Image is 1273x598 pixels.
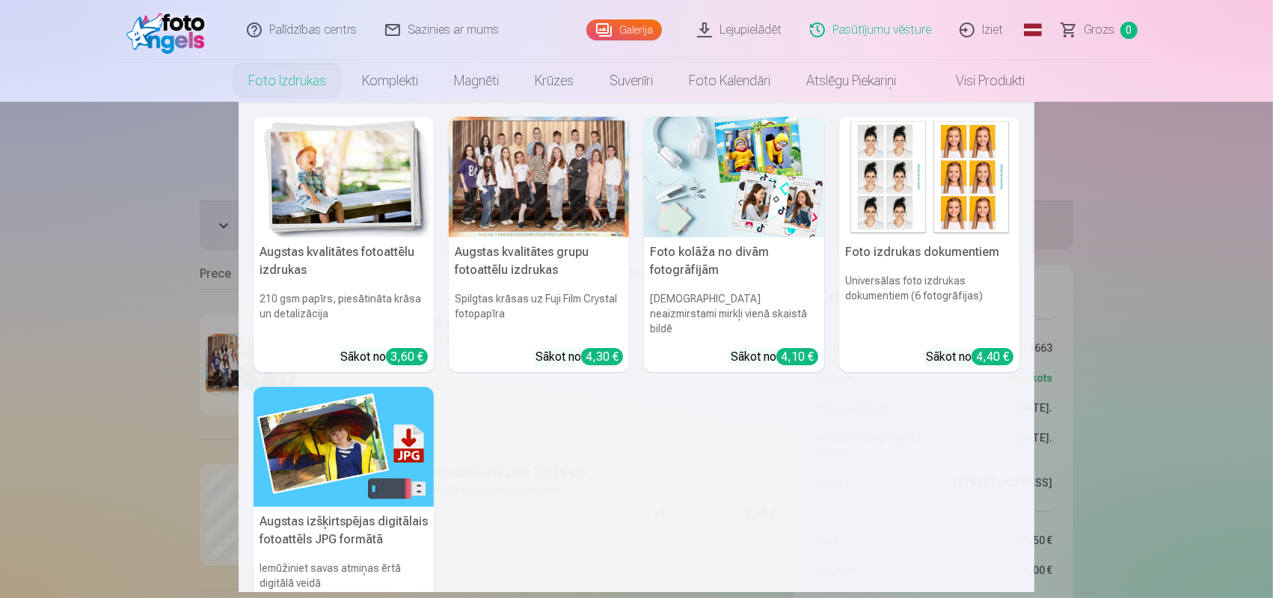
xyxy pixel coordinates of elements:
[914,60,1043,102] a: Visi produkti
[449,285,629,342] h6: Spilgtas krāsas uz Fuji Film Crystal fotopapīra
[839,117,1019,372] a: Foto izdrukas dokumentiemFoto izdrukas dokumentiemUniversālas foto izdrukas dokumentiem (6 fotogr...
[254,507,434,555] h5: Augstas izšķirtspējas digitālais fotoattēls JPG formātā
[776,348,818,365] div: 4,10 €
[788,60,914,102] a: Atslēgu piekariņi
[644,117,824,372] a: Foto kolāža no divām fotogrāfijāmFoto kolāža no divām fotogrāfijām[DEMOGRAPHIC_DATA] neaizmirstam...
[230,60,344,102] a: Foto izdrukas
[671,60,788,102] a: Foto kalendāri
[731,348,818,366] div: Sākot no
[536,348,623,366] div: Sākot no
[386,348,428,365] div: 3,60 €
[1084,21,1114,39] span: Grozs
[581,348,623,365] div: 4,30 €
[839,117,1019,237] img: Foto izdrukas dokumentiem
[926,348,1013,366] div: Sākot no
[839,267,1019,342] h6: Universālas foto izdrukas dokumentiem (6 fotogrāfijas)
[254,387,434,507] img: Augstas izšķirtspējas digitālais fotoattēls JPG formātā
[340,348,428,366] div: Sākot no
[517,60,592,102] a: Krūzes
[644,117,824,237] img: Foto kolāža no divām fotogrāfijām
[449,237,629,285] h5: Augstas kvalitātes grupu fotoattēlu izdrukas
[644,237,824,285] h5: Foto kolāža no divām fotogrāfijām
[126,6,212,54] img: /fa1
[449,117,629,372] a: Augstas kvalitātes grupu fotoattēlu izdrukasSpilgtas krāsas uz Fuji Film Crystal fotopapīraSākot ...
[972,348,1013,365] div: 4,40 €
[1120,22,1138,39] span: 0
[436,60,517,102] a: Magnēti
[839,237,1019,267] h5: Foto izdrukas dokumentiem
[254,285,434,342] h6: 210 gsm papīrs, piesātināta krāsa un detalizācija
[592,60,671,102] a: Suvenīri
[254,555,434,597] h6: Iemūžiniet savas atmiņas ērtā digitālā veidā
[586,19,662,40] a: Galerija
[344,60,436,102] a: Komplekti
[254,117,434,372] a: Augstas kvalitātes fotoattēlu izdrukasAugstas kvalitātes fotoattēlu izdrukas210 gsm papīrs, piesā...
[254,237,434,285] h5: Augstas kvalitātes fotoattēlu izdrukas
[644,285,824,342] h6: [DEMOGRAPHIC_DATA] neaizmirstami mirkļi vienā skaistā bildē
[254,117,434,237] img: Augstas kvalitātes fotoattēlu izdrukas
